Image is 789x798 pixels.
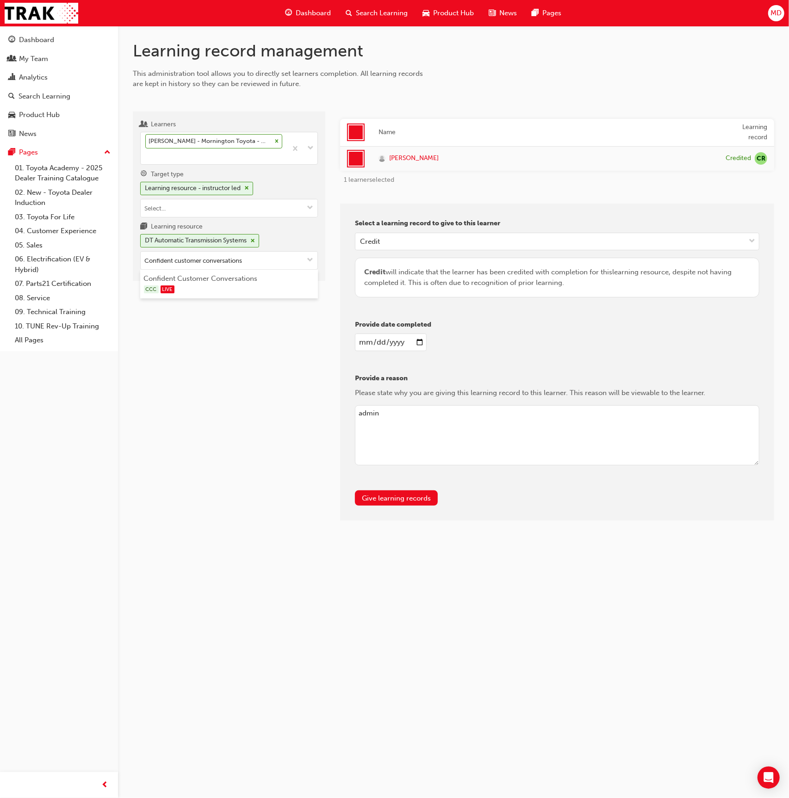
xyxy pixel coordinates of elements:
span: people-icon [8,55,15,63]
span: LIVE [161,285,174,293]
p: Provide a reason [355,373,759,384]
a: news-iconNews [481,4,524,23]
span: learningresource-icon [140,223,147,231]
p: Provide date completed [355,320,759,330]
div: This administration tool allows you to directly set learners completion. All learning records are... [133,68,434,89]
span: Please state why you are giving this learning record to this learner. This reason will be viewabl... [355,389,706,397]
a: 01. Toyota Academy - 2025 Dealer Training Catalogue [11,161,114,186]
span: 1 learner selected [344,176,394,184]
span: cross-icon [244,186,249,191]
a: pages-iconPages [524,4,569,23]
div: DT Automatic Transmission Systems [145,235,247,246]
input: enter a date [355,334,427,351]
a: 02. New - Toyota Dealer Induction [11,186,114,210]
div: Search Learning [19,91,70,102]
span: [PERSON_NAME] [389,153,439,164]
a: car-iconProduct Hub [415,4,481,23]
div: will indicate that the learner has been credited with completion for this learning resource , des... [364,267,750,288]
span: Pages [542,8,561,19]
div: Analytics [19,72,48,83]
a: 10. TUNE Rev-Up Training [11,319,114,334]
a: Analytics [4,69,114,86]
div: Dashboard [19,35,54,45]
span: prev-icon [102,779,109,791]
a: Dashboard [4,31,114,49]
div: My Team [19,54,48,64]
button: MD [768,5,784,21]
h1: Learning record management [133,41,774,61]
span: car-icon [422,7,429,19]
div: Credit [360,236,380,247]
span: CCC [144,285,159,293]
button: DashboardMy TeamAnalyticsSearch LearningProduct HubNews [4,30,114,144]
span: guage-icon [8,36,15,44]
a: 08. Service [11,291,114,305]
div: Open Intercom Messenger [758,767,780,789]
textarea: admin [355,405,759,465]
p: Select a learning record to give to this learner [355,218,759,229]
button: toggle menu [303,252,317,269]
button: Give learning records [355,490,438,506]
a: search-iconSearch Learning [338,4,415,23]
li: Confident Customer Conversations [140,270,318,298]
div: Target type [151,170,184,179]
a: guage-iconDashboard [278,4,338,23]
a: 06. Electrification (EV & Hybrid) [11,252,114,277]
a: 07. Parts21 Certification [11,277,114,291]
span: search-icon [346,7,352,19]
div: Product Hub [19,110,60,120]
span: pages-icon [532,7,539,19]
span: news-icon [489,7,496,19]
span: down-icon [307,204,313,212]
span: search-icon [8,93,15,101]
span: down-icon [749,235,755,247]
span: guage-icon [285,7,292,19]
input: Learning resourceDT Automatic Transmission Systemscross-icontoggle menu [141,252,317,269]
div: Learning resource [151,222,203,231]
button: Pages [4,144,114,161]
span: cross-icon [250,238,255,244]
div: Learning resource - instructor led [145,183,241,194]
span: chart-icon [8,74,15,82]
span: Product Hub [433,8,474,19]
div: Credited [726,154,751,163]
span: news-icon [8,130,15,138]
div: Pages [19,147,38,158]
img: Trak [5,3,78,24]
a: All Pages [11,333,114,347]
span: car-icon [8,111,15,119]
span: null-icon [755,152,767,165]
span: Credit [364,268,385,276]
a: [PERSON_NAME] [379,153,712,164]
a: My Team [4,50,114,68]
a: 04. Customer Experience [11,224,114,238]
span: News [499,8,517,19]
span: Dashboard [296,8,331,19]
span: target-icon [140,170,147,179]
div: Learners [151,120,176,129]
input: Target typeLearning resource - instructor ledcross-icontoggle menu [141,199,317,217]
span: Search Learning [356,8,408,19]
th: Name [372,119,719,147]
span: down-icon [307,142,314,155]
a: 09. Technical Training [11,305,114,319]
div: Learning record [726,122,767,143]
span: MD [770,8,782,19]
div: News [19,129,37,139]
span: pages-icon [8,148,15,157]
a: 05. Sales [11,238,114,253]
button: toggle menu [303,199,317,217]
div: [PERSON_NAME] - Mornington Toyota - MORNINGTON [146,135,272,148]
a: Product Hub [4,106,114,124]
span: down-icon [307,257,313,265]
input: Learners[PERSON_NAME] - Mornington Toyota - MORNINGTON [145,152,146,160]
span: up-icon [104,147,111,159]
span: users-icon [140,121,147,129]
a: News [4,125,114,142]
a: 03. Toyota For Life [11,210,114,224]
a: Search Learning [4,88,114,105]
